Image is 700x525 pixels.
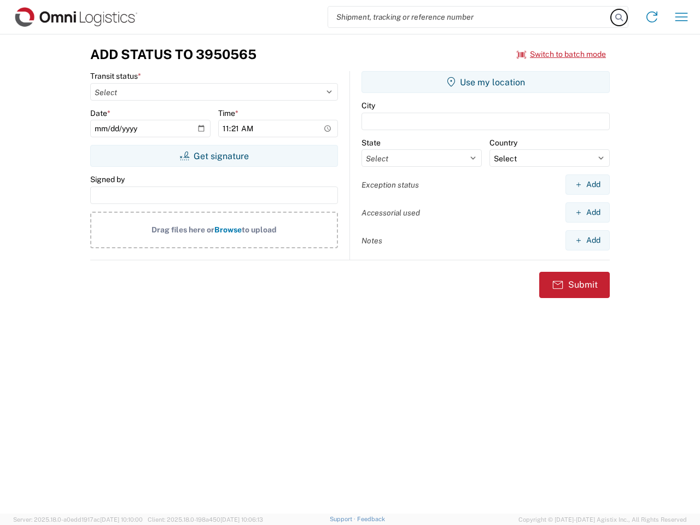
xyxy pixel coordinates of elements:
[220,516,263,523] span: [DATE] 10:06:13
[13,516,143,523] span: Server: 2025.18.0-a0edd1917ac
[90,145,338,167] button: Get signature
[489,138,517,148] label: Country
[242,225,277,234] span: to upload
[90,174,125,184] label: Signed by
[361,138,381,148] label: State
[361,180,419,190] label: Exception status
[328,7,611,27] input: Shipment, tracking or reference number
[151,225,214,234] span: Drag files here or
[539,272,610,298] button: Submit
[565,174,610,195] button: Add
[361,236,382,246] label: Notes
[518,515,687,524] span: Copyright © [DATE]-[DATE] Agistix Inc., All Rights Reserved
[357,516,385,522] a: Feedback
[361,101,375,110] label: City
[565,230,610,250] button: Add
[90,46,256,62] h3: Add Status to 3950565
[90,108,110,118] label: Date
[90,71,141,81] label: Transit status
[361,71,610,93] button: Use my location
[100,516,143,523] span: [DATE] 10:10:00
[218,108,238,118] label: Time
[565,202,610,223] button: Add
[361,208,420,218] label: Accessorial used
[214,225,242,234] span: Browse
[148,516,263,523] span: Client: 2025.18.0-198a450
[330,516,357,522] a: Support
[517,45,606,63] button: Switch to batch mode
